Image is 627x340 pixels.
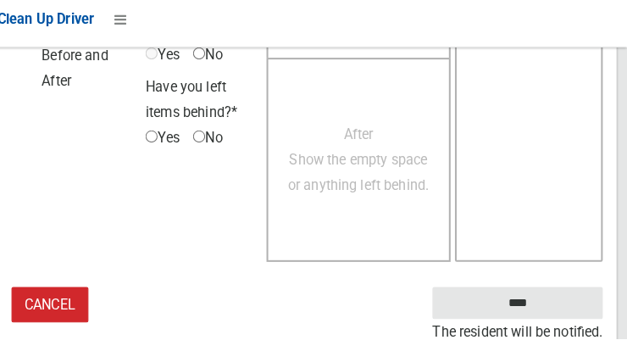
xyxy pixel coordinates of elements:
[155,85,245,126] span: Have you left items behind?*
[202,49,230,75] span: No
[295,131,433,198] span: After Show the empty space or anything left behind.
[24,289,99,324] a: Cancel
[202,131,230,156] span: No
[10,14,105,40] a: Clean Up Driver
[155,49,188,75] span: Yes
[28,25,147,100] span: Oversize - Before and After
[10,19,105,35] span: Clean Up Driver
[155,131,188,156] span: Yes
